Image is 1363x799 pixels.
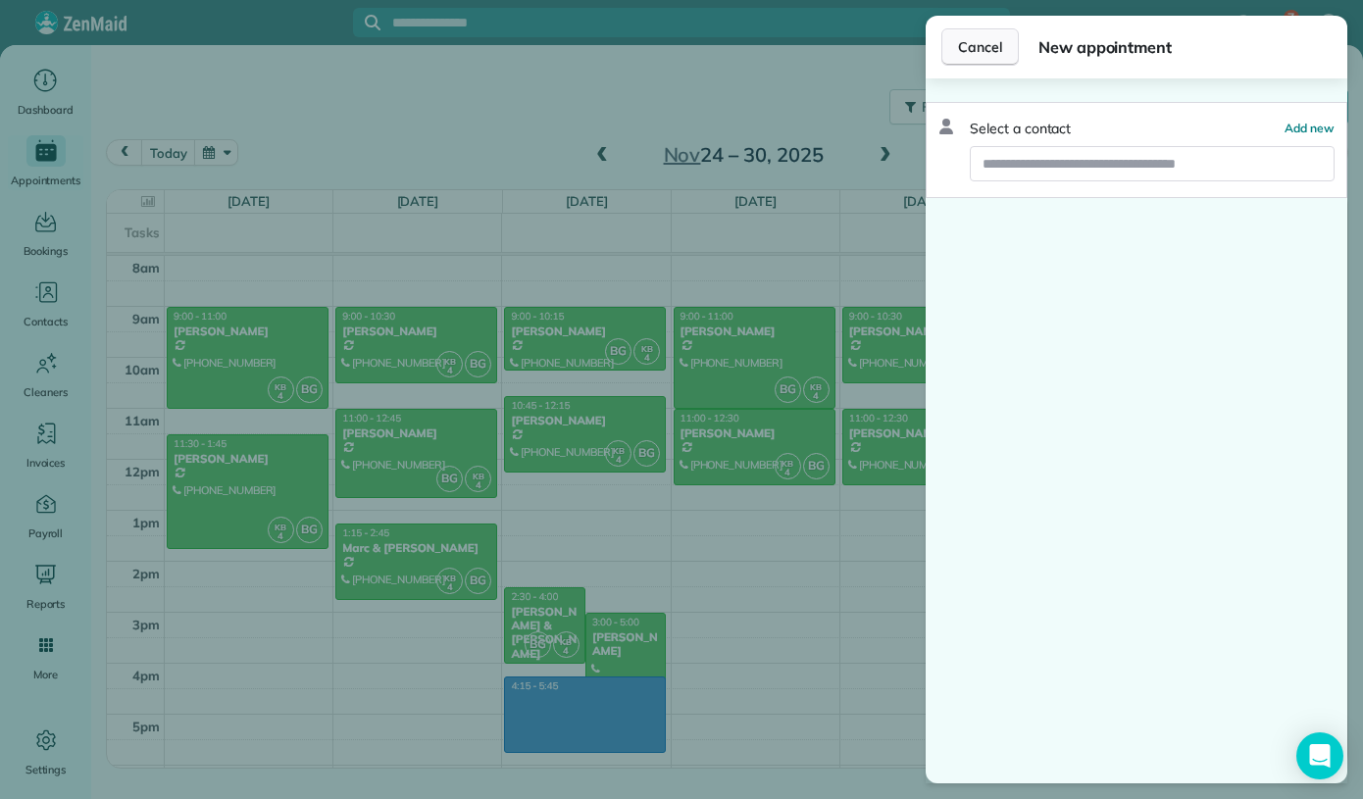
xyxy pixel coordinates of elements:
[1285,121,1335,135] span: Add new
[970,119,1071,138] span: Select a contact
[941,28,1019,66] button: Cancel
[958,37,1002,57] span: Cancel
[1285,119,1335,138] button: Add new
[1038,35,1332,59] span: New appointment
[1296,732,1343,779] div: Open Intercom Messenger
